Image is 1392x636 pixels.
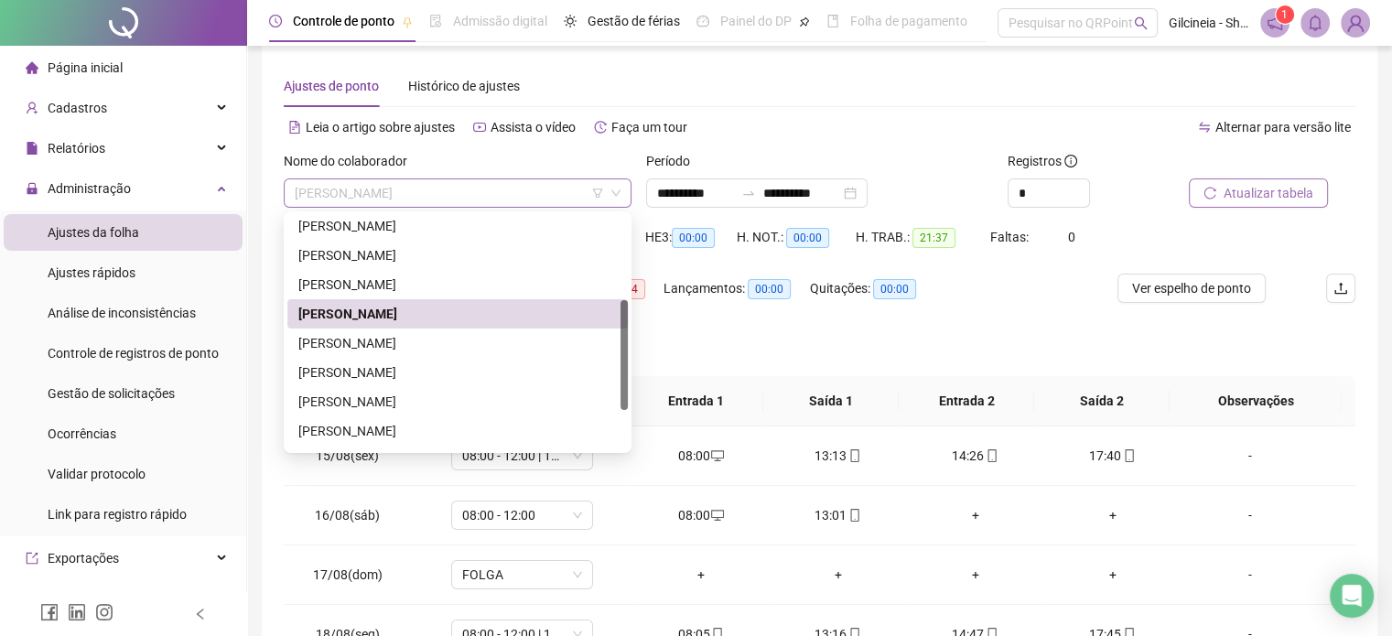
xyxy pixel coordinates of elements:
[592,188,603,199] span: filter
[295,179,620,207] span: MARIA JECILENE PEREIRA ALVES
[873,279,916,299] span: 00:00
[737,227,856,248] div: H. NOT.:
[628,376,763,426] th: Entrada 1
[922,565,1030,585] div: +
[298,275,617,295] div: [PERSON_NAME]
[48,225,139,240] span: Ajustes da folha
[26,142,38,155] span: file
[610,188,621,199] span: down
[1134,16,1148,30] span: search
[741,186,756,200] span: to
[611,120,687,135] span: Faça um tour
[313,567,383,582] span: 17/08(dom)
[709,449,724,462] span: desktop
[1195,446,1303,466] div: -
[748,279,791,299] span: 00:00
[1307,15,1323,31] span: bell
[287,241,628,270] div: KARINA CRISTINA SILVA DOS SANTOS
[1333,281,1348,296] span: upload
[284,151,419,171] label: Nome do colaborador
[1184,391,1327,411] span: Observações
[462,442,582,469] span: 08:00 - 12:00 | 13:30 - 17:30
[1121,449,1136,462] span: mobile
[1059,565,1167,585] div: +
[1059,505,1167,525] div: +
[922,505,1030,525] div: +
[26,61,38,74] span: home
[48,265,135,280] span: Ajustes rápidos
[1189,178,1328,208] button: Atualizar tabela
[287,358,628,387] div: NICOLLE KETHELLEN DOS SANTOS LEITE
[453,14,547,28] span: Admissão digital
[1203,187,1216,199] span: reload
[856,227,989,248] div: H. TRAB.:
[1034,376,1170,426] th: Saída 2
[48,101,107,115] span: Cadastros
[194,608,207,620] span: left
[68,603,86,621] span: linkedin
[48,591,115,606] span: Integrações
[826,15,839,27] span: book
[473,121,486,134] span: youtube
[1195,505,1303,525] div: -
[784,446,892,466] div: 13:13
[287,329,628,358] div: NADIA NASCIMENTO MELO
[26,552,38,565] span: export
[287,211,628,241] div: JEISA PEREIRA
[298,392,617,412] div: [PERSON_NAME]
[784,565,892,585] div: +
[1068,230,1075,244] span: 0
[284,79,379,93] span: Ajustes de ponto
[316,448,379,463] span: 15/08(sex)
[298,421,617,441] div: [PERSON_NAME]
[288,121,301,134] span: file-text
[1064,155,1077,167] span: info-circle
[315,508,380,523] span: 16/08(sáb)
[763,376,899,426] th: Saída 1
[847,449,861,462] span: mobile
[647,446,755,466] div: 08:00
[984,449,998,462] span: mobile
[48,141,105,156] span: Relatórios
[847,509,861,522] span: mobile
[48,426,116,441] span: Ocorrências
[1267,15,1283,31] span: notification
[646,151,702,171] label: Período
[48,467,146,481] span: Validar protocolo
[647,565,755,585] div: +
[40,603,59,621] span: facebook
[287,446,628,475] div: ROSILENE SANTOS MARTINS
[26,102,38,114] span: user-add
[594,121,607,134] span: history
[696,15,709,27] span: dashboard
[1170,376,1342,426] th: Observações
[1195,565,1303,585] div: -
[1330,574,1374,618] div: Open Intercom Messenger
[48,306,196,320] span: Análise de inconsistências
[1276,5,1294,24] sup: 1
[48,507,187,522] span: Link para registro rápido
[402,16,413,27] span: pushpin
[48,60,123,75] span: Página inicial
[899,376,1034,426] th: Entrada 2
[48,181,131,196] span: Administração
[287,416,628,446] div: RAISSA MICHELE CORREA SOUSA
[588,14,680,28] span: Gestão de férias
[298,216,617,236] div: [PERSON_NAME]
[912,228,955,248] span: 21:37
[799,16,810,27] span: pushpin
[1169,13,1249,33] span: Gilcineia - Shoes store
[1224,183,1313,203] span: Atualizar tabela
[298,245,617,265] div: [PERSON_NAME]
[784,505,892,525] div: 13:01
[645,227,737,248] div: HE 3:
[1008,151,1077,171] span: Registros
[462,501,582,529] span: 08:00 - 12:00
[1198,121,1211,134] span: swap
[287,299,628,329] div: MARIA JECILENE PEREIRA ALVES
[1059,446,1167,466] div: 17:40
[564,15,577,27] span: sun
[408,79,520,93] span: Histórico de ajustes
[922,446,1030,466] div: 14:26
[298,333,617,353] div: [PERSON_NAME]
